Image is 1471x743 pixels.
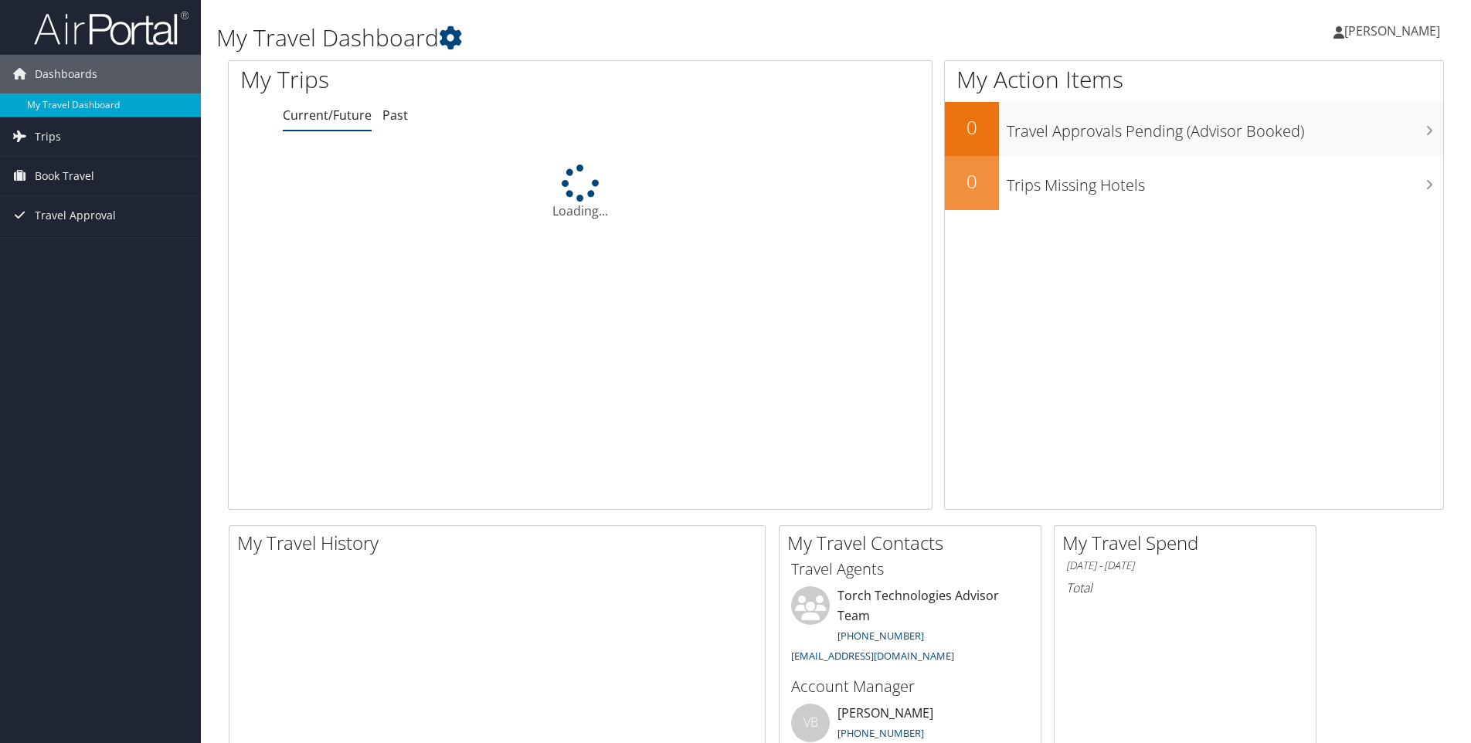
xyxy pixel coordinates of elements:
[35,117,61,156] span: Trips
[1066,558,1304,573] h6: [DATE] - [DATE]
[791,649,954,663] a: [EMAIL_ADDRESS][DOMAIN_NAME]
[237,530,765,556] h2: My Travel History
[1007,167,1443,196] h3: Trips Missing Hotels
[945,114,999,141] h2: 0
[1333,8,1456,54] a: [PERSON_NAME]
[837,726,924,740] a: [PHONE_NUMBER]
[283,107,372,124] a: Current/Future
[34,10,189,46] img: airportal-logo.png
[791,676,1029,697] h3: Account Manager
[945,156,1443,210] a: 0Trips Missing Hotels
[791,704,830,742] div: VB
[1344,22,1440,39] span: [PERSON_NAME]
[1007,113,1443,142] h3: Travel Approvals Pending (Advisor Booked)
[791,558,1029,580] h3: Travel Agents
[1066,579,1304,596] h6: Total
[1062,530,1316,556] h2: My Travel Spend
[945,63,1443,96] h1: My Action Items
[35,55,97,93] span: Dashboards
[229,165,932,220] div: Loading...
[787,530,1041,556] h2: My Travel Contacts
[783,586,1037,669] li: Torch Technologies Advisor Team
[240,63,627,96] h1: My Trips
[35,196,116,235] span: Travel Approval
[382,107,408,124] a: Past
[35,157,94,195] span: Book Travel
[945,168,999,195] h2: 0
[945,102,1443,156] a: 0Travel Approvals Pending (Advisor Booked)
[837,629,924,643] a: [PHONE_NUMBER]
[216,22,1042,54] h1: My Travel Dashboard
